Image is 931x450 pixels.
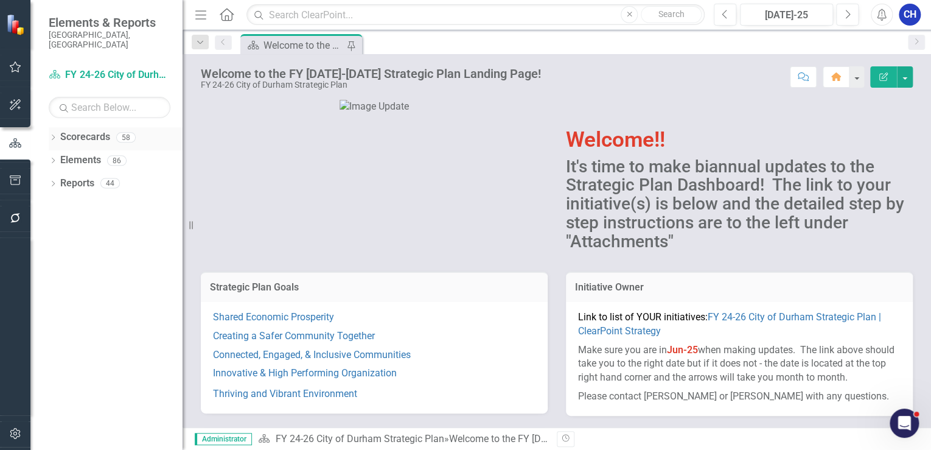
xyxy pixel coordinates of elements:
[578,387,901,404] p: Please contact [PERSON_NAME] or [PERSON_NAME] with any questions.
[667,344,698,356] strong: Jun-25
[340,100,409,114] img: Image Update
[6,14,27,35] img: ClearPoint Strategy
[566,127,665,152] span: Welcome!!
[744,8,829,23] div: [DATE]-25
[246,4,705,26] input: Search ClearPoint...
[49,97,170,118] input: Search Below...
[448,433,718,445] div: Welcome to the FY [DATE]-[DATE] Strategic Plan Landing Page!
[578,311,881,337] a: FY 24-26 City of Durham Strategic Plan | ClearPoint Strategy
[213,367,397,379] a: Innovative & High Performing Organization
[195,433,252,445] span: Administrator
[213,311,334,323] a: Shared Economic Prosperity
[275,433,444,445] a: FY 24-26 City of Durham Strategic Plan
[49,68,170,82] a: FY 24-26 City of Durham Strategic Plan
[566,158,913,251] h2: It's time to make biannual updates to the Strategic Plan Dashboard! The link to your initiative(s...
[213,388,357,399] a: Thriving and Vibrant Environment
[258,432,548,446] div: »
[116,132,136,142] div: 58
[60,177,94,191] a: Reports
[201,67,541,80] div: Welcome to the FY [DATE]-[DATE] Strategic Plan Landing Page!
[578,311,881,337] span: Link to list of YOUR initiatives:
[201,80,541,90] div: FY 24-26 City of Durham Strategic Plan
[890,409,919,438] iframe: Intercom live chat
[641,6,702,23] button: Search
[49,15,170,30] span: Elements & Reports
[210,282,539,293] h3: Strategic Plan Goals
[107,155,127,166] div: 86
[213,349,411,360] a: Connected, Engaged, & Inclusive Communities
[213,330,375,342] a: Creating a Safer Community Together
[575,282,904,293] h3: Initiative Owner
[658,9,685,19] span: Search
[60,153,101,167] a: Elements
[899,4,921,26] button: CH
[49,30,170,50] small: [GEOGRAPHIC_DATA], [GEOGRAPHIC_DATA]
[740,4,833,26] button: [DATE]-25
[263,38,344,53] div: Welcome to the FY [DATE]-[DATE] Strategic Plan Landing Page!
[60,130,110,144] a: Scorecards
[578,341,901,388] p: Make sure you are in when making updates. The link above should take you to the right date but if...
[100,178,120,189] div: 44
